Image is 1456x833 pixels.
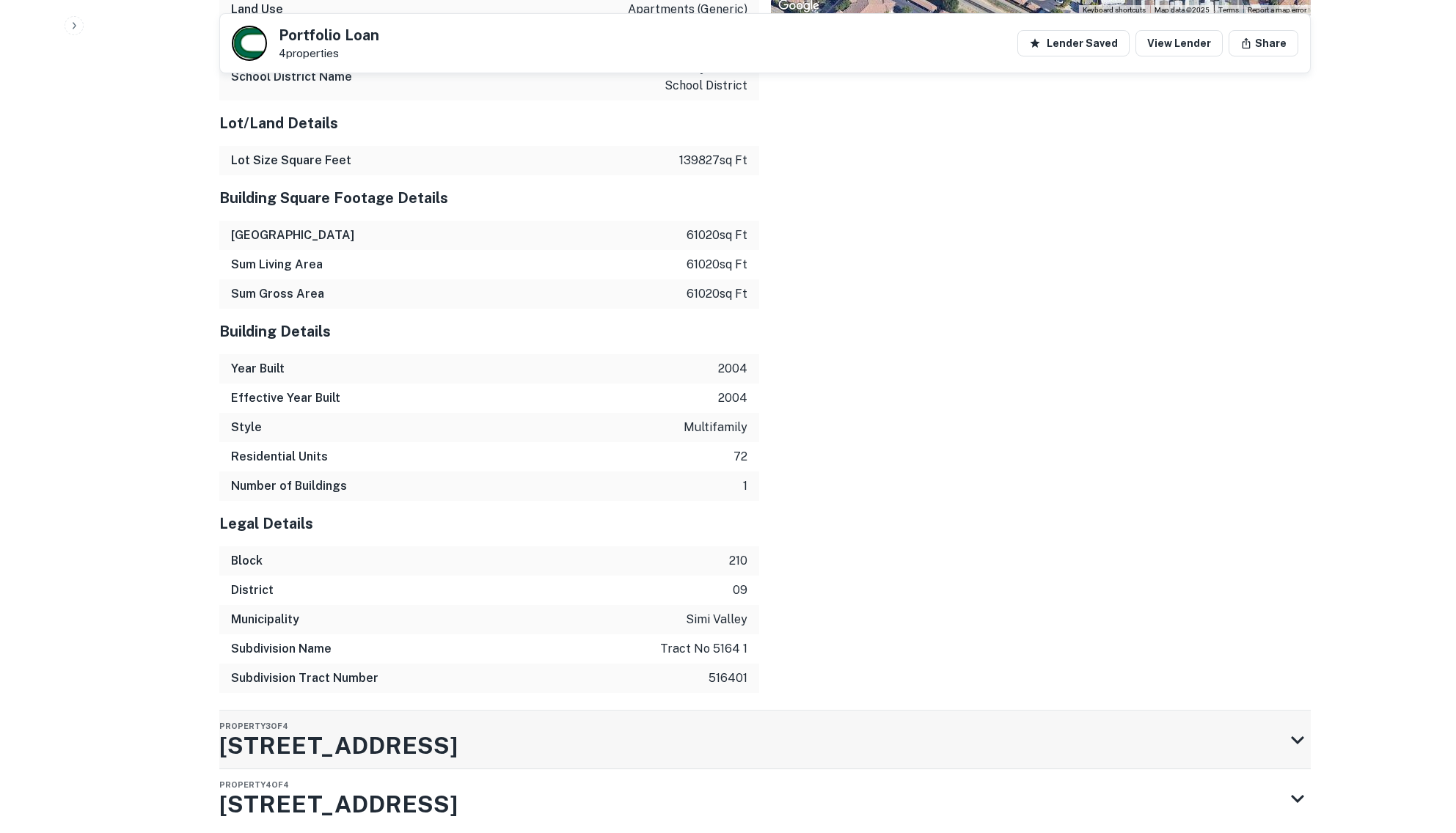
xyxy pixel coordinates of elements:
[1229,30,1298,56] button: Share
[679,152,747,169] p: 139827 sq ft
[231,669,378,687] h6: Subdivision Tract Number
[231,227,354,244] h6: [GEOGRAPHIC_DATA]
[684,419,747,436] p: multifamily
[687,285,747,303] p: 61020 sq ft
[219,112,759,134] h5: Lot/Land Details
[1383,716,1456,786] iframe: Chat Widget
[1017,30,1130,56] button: Lender Saved
[219,787,458,822] h3: [STREET_ADDRESS]
[231,611,299,628] h6: Municipality
[219,769,1311,828] div: Property4of4[STREET_ADDRESS]
[231,477,347,495] h6: Number of Buildings
[219,728,458,763] h3: [STREET_ADDRESS]
[279,47,379,60] p: 4 properties
[231,640,332,658] h6: Subdivision Name
[219,320,759,342] h5: Building Details
[231,552,263,570] h6: Block
[1083,5,1146,15] button: Keyboard shortcuts
[628,1,747,18] p: apartments (generic)
[231,360,285,378] h6: Year Built
[687,227,747,244] p: 61020 sq ft
[743,477,747,495] p: 1
[231,68,352,86] h6: School District Name
[231,1,283,18] h6: Land Use
[219,780,289,789] span: Property 4 of 4
[231,389,340,407] h6: Effective Year Built
[219,711,1311,769] div: Property3of4[STREET_ADDRESS]
[231,419,262,436] h6: Style
[1155,6,1210,14] span: Map data ©2025
[729,552,747,570] p: 210
[733,581,747,599] p: 09
[231,448,328,466] h6: Residential Units
[734,448,747,466] p: 72
[1218,6,1239,14] a: Terms
[660,640,747,658] p: tract no 5164 1
[279,28,379,43] h5: Portfolio Loan
[709,669,747,687] p: 516401
[219,722,288,730] span: Property 3 of 4
[718,389,747,407] p: 2004
[231,285,324,303] h6: Sum Gross Area
[231,581,274,599] h6: District
[686,611,747,628] p: simi valley
[615,59,747,95] p: simi valley unified school district
[231,152,351,169] h6: Lot Size Square Feet
[1135,30,1223,56] a: View Lender
[219,187,759,209] h5: Building Square Footage Details
[219,513,759,535] h5: Legal Details
[687,256,747,274] p: 61020 sq ft
[231,256,323,274] h6: Sum Living Area
[1248,6,1306,14] a: Report a map error
[718,360,747,378] p: 2004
